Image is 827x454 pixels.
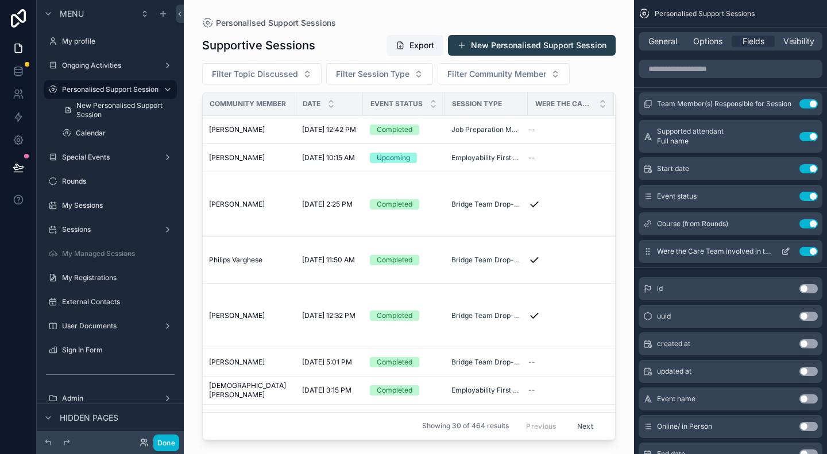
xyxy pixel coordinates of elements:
a: Special Events [44,148,177,166]
a: -- [528,153,600,162]
div: Completed [377,385,412,395]
a: My profile [44,32,177,51]
a: External Contacts [44,293,177,311]
span: Team Member(s) Responsible for Session [657,99,791,108]
div: Completed [377,199,412,209]
a: [DATE] 12:32 PM [302,311,356,320]
span: Bridge Team Drop-In Support [451,311,521,320]
span: Were the Care Team involved in this support session? [657,247,772,256]
span: Hidden pages [60,412,118,424]
span: Personalised Support Sessions [216,17,336,29]
button: New Personalised Support Session [448,35,616,56]
span: Showing 30 of 464 results [422,422,509,431]
a: [DATE] 12:42 PM [302,125,356,134]
span: Philips Varghese [209,255,262,265]
a: [DEMOGRAPHIC_DATA][PERSON_NAME] [209,381,288,399]
span: [DATE] 3:15 PM [302,386,351,395]
span: -- [528,358,535,367]
a: Admin [44,389,177,408]
span: [PERSON_NAME] [209,311,265,320]
a: Upcoming [370,153,438,163]
a: Completed [370,125,438,135]
a: My Managed Sessions [44,245,177,263]
a: My Sessions [44,196,177,215]
div: Completed [377,255,412,265]
label: My Sessions [62,201,175,210]
a: Job Preparation Mentorship (Invitation Only) [451,125,521,134]
a: -- [528,125,600,134]
a: Employability First Step - CV Editing [451,386,521,395]
a: -- [528,386,600,395]
span: New Personalised Support Session [76,101,170,119]
span: [DATE] 5:01 PM [302,358,352,367]
a: Completed [370,357,438,367]
a: Rounds [44,172,177,191]
label: User Documents [62,321,159,331]
a: [PERSON_NAME] [209,125,288,134]
a: Completed [370,199,438,209]
span: Event status [657,192,697,201]
label: Personalised Support Sessions [62,85,162,94]
span: id [657,284,663,293]
span: Date [303,99,320,108]
label: Rounds [62,177,175,186]
span: Personalised Support Sessions [655,9,755,18]
a: [DATE] 10:15 AM [302,153,356,162]
a: Bridge Team Drop-In Support [451,255,521,265]
span: Session Type [452,99,502,108]
span: Course (from Rounds) [657,219,728,228]
a: Completed [370,311,438,321]
a: Bridge Team Drop-In Support [451,358,521,367]
label: Calendar [76,129,175,138]
a: [DATE] 2:25 PM [302,200,356,209]
span: Full name [657,137,724,146]
span: Options [693,36,722,47]
span: Menu [60,8,84,20]
a: Bridge Team Drop-In Support [451,200,521,209]
label: My Managed Sessions [62,249,175,258]
div: Completed [377,125,412,135]
a: Sign In Form [44,341,177,359]
a: Calendar [57,124,177,142]
label: External Contacts [62,297,175,306]
label: Sessions [62,225,159,234]
button: Done [153,434,179,451]
a: User Documents [44,317,177,335]
span: Event name [657,394,695,403]
span: Filter Community Member [447,68,546,80]
span: [DATE] 2:25 PM [302,200,353,209]
a: [DATE] 3:15 PM [302,386,356,395]
span: Supported attendant [657,127,724,136]
span: uuid [657,312,671,321]
a: Sessions [44,220,177,239]
button: Next [569,417,601,435]
div: Upcoming [377,153,410,163]
span: Filter Session Type [336,68,409,80]
span: [DATE] 10:15 AM [302,153,355,162]
span: Fields [743,36,764,47]
span: updated at [657,367,691,376]
span: Filter Topic Discussed [212,68,298,80]
label: Ongoing Activities [62,61,159,70]
a: -- [528,358,600,367]
label: Special Events [62,153,159,162]
button: Select Button [202,63,322,85]
span: General [648,36,677,47]
a: Completed [370,385,438,395]
a: New Personalised Support Session [57,101,177,119]
span: [DATE] 11:50 AM [302,255,355,265]
span: created at [657,339,690,348]
a: Employability First Step - CV Editing [451,153,521,162]
h1: Supportive Sessions [202,37,315,53]
span: [PERSON_NAME] [209,153,265,162]
span: -- [528,153,535,162]
a: My Registrations [44,269,177,287]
